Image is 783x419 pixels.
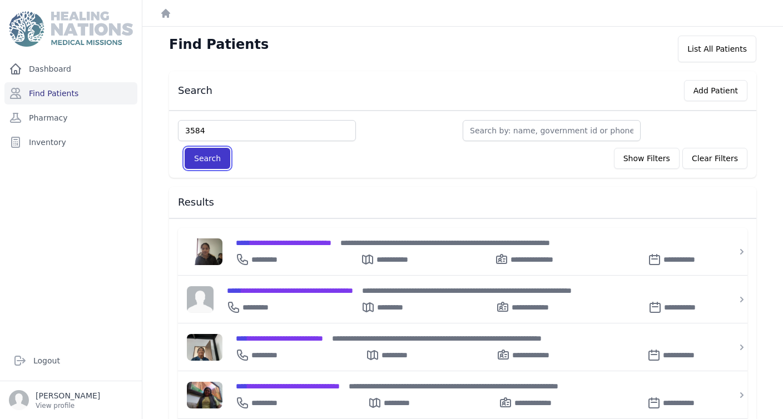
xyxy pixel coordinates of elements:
input: Search by: name, government id or phone [463,120,641,141]
img: JceOs9WK9x6u+X8AIg9hAu4nUkMAAAAldEVYdGRhdGU6Y3JlYXRlADIwMjMtMTItMjJUMDI6MDU6MzIrMDA6MDDozitkAAAAJ... [187,382,222,408]
button: Search [185,148,230,169]
h3: Search [178,84,212,97]
div: List All Patients [678,36,756,62]
h3: Results [178,196,747,209]
button: Clear Filters [682,148,747,169]
h1: Find Patients [169,36,269,53]
input: Find by: id [178,120,356,141]
a: Find Patients [4,82,137,104]
a: Pharmacy [4,107,137,129]
button: Show Filters [614,148,680,169]
p: [PERSON_NAME] [36,390,100,401]
img: B3REad0xz7hSAAAAJXRFWHRkYXRlOmNyZWF0ZQAyMDI1LTA2LTI0VDE0OjQzOjQyKzAwOjAwz0ka0wAAACV0RVh0ZGF0ZTptb... [187,334,222,361]
img: person-242608b1a05df3501eefc295dc1bc67a.jpg [187,286,214,313]
img: Medical Missions EMR [9,11,132,47]
p: View profile [36,401,100,410]
button: Add Patient [684,80,747,101]
a: [PERSON_NAME] View profile [9,390,133,410]
a: Dashboard [4,58,137,80]
a: Inventory [4,131,137,153]
img: wewYL2AAAAJXRFWHRkYXRlOmNyZWF0ZQAyMDI1LTA2LTIzVDE1OjA0OjQ4KzAwOjAwGVMMlgAAACV0RVh0ZGF0ZTptb2RpZnk... [187,238,222,265]
a: Logout [9,350,133,372]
